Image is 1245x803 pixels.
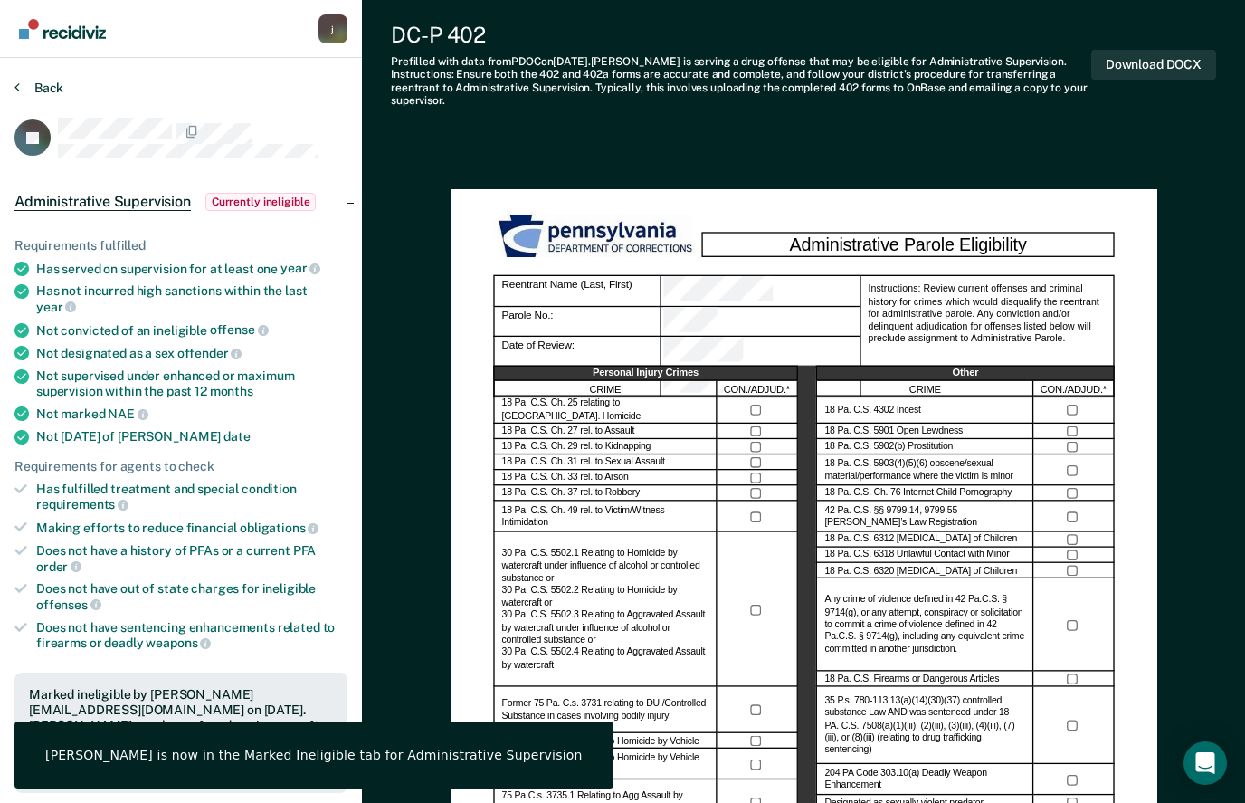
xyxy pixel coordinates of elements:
[717,382,797,397] div: CON./ADJUD.*
[501,752,708,777] label: 75 Pa.C.S. 3735 Relating to Homicide by Vehicle while DUI
[824,550,1009,562] label: 18 Pa. C.S. 6318 Unlawful Contact with Minor
[501,456,664,469] label: 18 Pa. C.S. Ch. 31 rel. to Sexual Assault
[816,382,1033,397] div: CRIME
[1183,741,1227,785] div: Open Intercom Messenger
[824,768,1025,792] label: 204 PA Code 303.10(a) Deadly Weapon Enhancement
[816,366,1114,381] div: Other
[661,275,860,307] div: Reentrant Name (Last, First)
[19,19,106,39] img: Recidiviz
[501,504,708,529] label: 18 Pa. C.S. Ch. 49 rel. to Victim/Witness Intimidation
[108,406,147,421] span: NAE
[501,548,708,672] label: 30 Pa. C.S. 5502.1 Relating to Homicide by watercraft under influence of alcohol or controlled su...
[210,384,253,398] span: months
[240,521,318,535] span: obligations
[501,473,628,485] label: 18 Pa. C.S. Ch. 33 rel. to Arson
[701,233,1114,258] div: Administrative Parole Eligibility
[824,405,920,417] label: 18 Pa. C.S. 4302 Incest
[29,687,333,748] div: Marked ineligible by [PERSON_NAME][EMAIL_ADDRESS][DOMAIN_NAME] on [DATE]. [PERSON_NAME] may be su...
[493,307,661,337] div: Parole No.:
[493,366,797,381] div: Personal Injury Crimes
[318,14,347,43] button: Profile dropdown button
[824,695,1025,757] label: 35 P.s. 780-113 13(a)(14)(30)(37) controlled substance Law AND was sentenced under 18 PA. C.S. 75...
[36,543,347,574] div: Does not have a history of PFAs or a current PFA order
[36,520,347,536] div: Making efforts to reduce financial
[860,275,1114,397] div: Instructions: Review current offenses and criminal history for crimes which would disqualify the ...
[501,488,639,501] label: 18 Pa. C.S. Ch. 37 rel. to Robbery
[14,238,347,253] div: Requirements fulfilled
[824,458,1025,483] label: 18 Pa. C.S. 5903(4)(5)(6) obscene/sexual material/performance where the victim is minor
[280,261,320,275] span: year
[205,193,317,211] span: Currently ineligible
[36,322,347,339] div: Not convicted of an ineligible
[824,504,1025,529] label: 42 Pa. C.S. §§ 9799.14, 9799.55 [PERSON_NAME]’s Law Registration
[661,307,860,337] div: Parole No.:
[824,441,953,454] label: 18 Pa. C.S. 5902(b) Prostitution
[824,595,1025,656] label: Any crime of violence defined in 42 Pa.C.S. § 9714(g), or any attempt, conspiracy or solicitation...
[223,429,250,444] span: date
[501,398,708,423] label: 18 Pa. C.S. Ch. 25 relating to [GEOGRAPHIC_DATA]. Homicide
[501,698,708,722] label: Former 75 Pa. C.s. 3731 relating to DUI/Controlled Substance in cases involving bodily injury
[36,300,76,314] span: year
[493,338,661,368] div: Date of Review:
[36,368,347,399] div: Not supervised under enhanced or maximum supervision within the past 12
[36,497,128,511] span: requirements
[493,275,661,307] div: Reentrant Name (Last, First)
[36,482,347,512] div: Has fulfilled treatment and special condition
[824,674,999,686] label: 18 Pa. C.S. Firearms or Dangerous Articles
[391,22,1091,48] div: DC-P 402
[36,597,101,612] span: offenses
[36,620,347,651] div: Does not have sentencing enhancements related to firearms or deadly
[14,80,63,96] button: Back
[493,211,701,263] img: PDOC Logo
[391,55,1091,108] div: Prefilled with data from PDOC on [DATE] . [PERSON_NAME] is serving a drug offense that may be eli...
[824,534,1017,547] label: 18 Pa. C.S. 6312 [MEDICAL_DATA] of Children
[210,322,269,337] span: offense
[36,429,347,445] div: Not [DATE] of [PERSON_NAME]
[501,425,634,438] label: 18 Pa. C.S. Ch. 27 rel. to Assault
[493,382,717,397] div: CRIME
[1091,50,1216,80] button: Download DOCX
[14,193,191,211] span: Administrative Supervision
[36,261,347,277] div: Has served on supervision for at least one
[36,406,347,422] div: Not marked
[36,581,347,612] div: Does not have out of state charges for ineligible
[14,459,347,474] div: Requirements for agents to check
[45,747,583,763] div: [PERSON_NAME] is now in the Marked Ineligible tab for Administrative Supervision
[824,488,1012,501] label: 18 Pa. C.S. Ch. 76 Internet Child Pornography
[36,345,347,361] div: Not designated as a sex
[36,283,347,314] div: Has not incurred high sanctions within the last
[1033,382,1114,397] div: CON./ADJUD.*
[146,636,211,650] span: weapons
[501,441,651,454] label: 18 Pa. C.S. Ch. 29 rel. to Kidnapping
[177,346,242,360] span: offender
[824,565,1017,578] label: 18 Pa. C.S. 6320 [MEDICAL_DATA] of Children
[661,338,860,368] div: Date of Review:
[824,425,963,438] label: 18 Pa. C.S. 5901 Open Lewdness
[501,735,699,748] label: 75 Pa.C.S. 3732 Relating to Homicide by Vehicle
[318,14,347,43] div: j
